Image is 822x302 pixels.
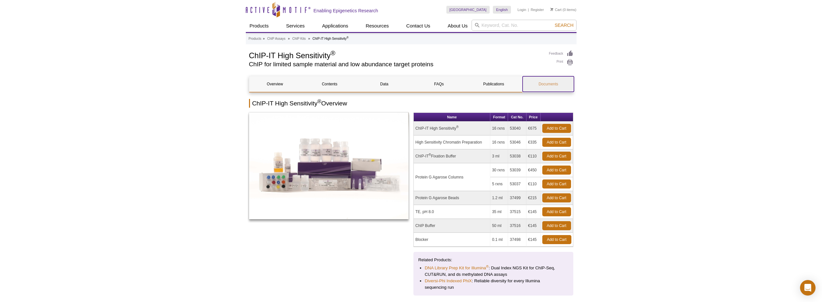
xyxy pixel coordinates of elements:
[490,205,508,219] td: 35 ml
[292,36,306,42] a: ChIP Kits
[526,163,541,177] td: €450
[553,22,575,28] button: Search
[414,163,490,191] td: Protein G Agarose Columns
[413,76,464,92] a: FAQs
[468,76,519,92] a: Publications
[526,233,541,247] td: €145
[800,280,816,296] div: Open Intercom Messenger
[526,191,541,205] td: €215
[246,20,273,32] a: Products
[490,219,508,233] td: 50 ml
[508,149,526,163] td: 53038
[542,152,571,161] a: Add to Cart
[508,163,526,177] td: 53039
[362,20,393,32] a: Resources
[490,113,508,122] th: Format
[347,36,349,39] sup: ®
[414,191,490,205] td: Protein G Agarose Beads
[414,205,490,219] td: TE, pH 8.0
[313,37,349,40] li: ChIP-IT High Sensitivity
[472,20,577,31] input: Keyword, Cat. No.
[526,135,541,149] td: €335
[429,153,431,156] sup: ®
[508,191,526,205] td: 37499
[526,149,541,163] td: €110
[304,76,355,92] a: Contents
[425,265,489,271] a: DNA Library Prep Kit for Illumina®
[318,20,352,32] a: Applications
[414,122,490,135] td: ChIP-IT High Sensitivity
[526,219,541,233] td: €145
[508,177,526,191] td: 53037
[542,193,571,202] a: Add to Cart
[267,36,286,42] a: ChIP Assays
[249,61,543,67] h2: ChIP for limited sample material and low abundance target proteins
[456,125,459,129] sup: ®
[542,166,571,175] a: Add to Cart
[490,135,508,149] td: 16 rxns
[414,219,490,233] td: ChIP Buffer
[402,20,434,32] a: Contact Us
[490,191,508,205] td: 1.2 ml
[526,177,541,191] td: €110
[542,221,571,230] a: Add to Cart
[414,113,490,122] th: Name
[446,6,490,14] a: [GEOGRAPHIC_DATA]
[330,49,335,57] sup: ®
[508,233,526,247] td: 37498
[526,113,541,122] th: Price
[542,179,571,189] a: Add to Cart
[508,205,526,219] td: 37515
[317,99,321,104] sup: ®
[249,50,543,60] h1: ChIP-IT High Sensitivity
[493,6,511,14] a: English
[550,7,562,12] a: Cart
[486,264,489,268] sup: ®
[508,219,526,233] td: 37516
[308,37,310,40] li: »
[249,76,301,92] a: Overview
[526,122,541,135] td: €675
[414,135,490,149] td: High Sensitivity Chromatin Preparation
[490,149,508,163] td: 3 ml
[249,113,409,219] img: ChIP-IT High Sensitivity Kit
[490,122,508,135] td: 16 rxns
[542,207,571,216] a: Add to Cart
[549,59,573,66] a: Print
[542,138,571,147] a: Add to Cart
[508,113,526,122] th: Cat No.
[490,177,508,191] td: 5 rxns
[414,233,490,247] td: Blocker
[249,99,573,108] h2: ChIP-IT High Sensitivity Overview
[508,122,526,135] td: 53040
[414,149,490,163] td: ChIP-IT Fixation Buffer
[444,20,472,32] a: About Us
[550,6,577,14] li: (0 items)
[523,76,574,92] a: Documents
[359,76,410,92] a: Data
[517,7,526,12] a: Login
[249,36,261,42] a: Products
[542,124,571,133] a: Add to Cart
[314,8,378,14] h2: Enabling Epigenetics Research
[490,233,508,247] td: 0.1 ml
[418,257,568,263] p: Related Products:
[542,235,571,244] a: Add to Cart
[282,20,309,32] a: Services
[425,265,562,278] li: : Dual Index NGS Kit for ChIP-Seq, CUT&RUN, and ds methylated DNA assays
[549,50,573,57] a: Feedback
[526,205,541,219] td: €145
[288,37,290,40] li: »
[531,7,544,12] a: Register
[550,8,553,11] img: Your Cart
[425,278,562,291] li: : Reliable diversity for every Illumina sequencing run
[263,37,265,40] li: »
[528,6,529,14] li: |
[490,163,508,177] td: 30 rxns
[425,278,472,284] a: Diversi-Phi Indexed PhiX
[555,23,573,28] span: Search
[508,135,526,149] td: 53046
